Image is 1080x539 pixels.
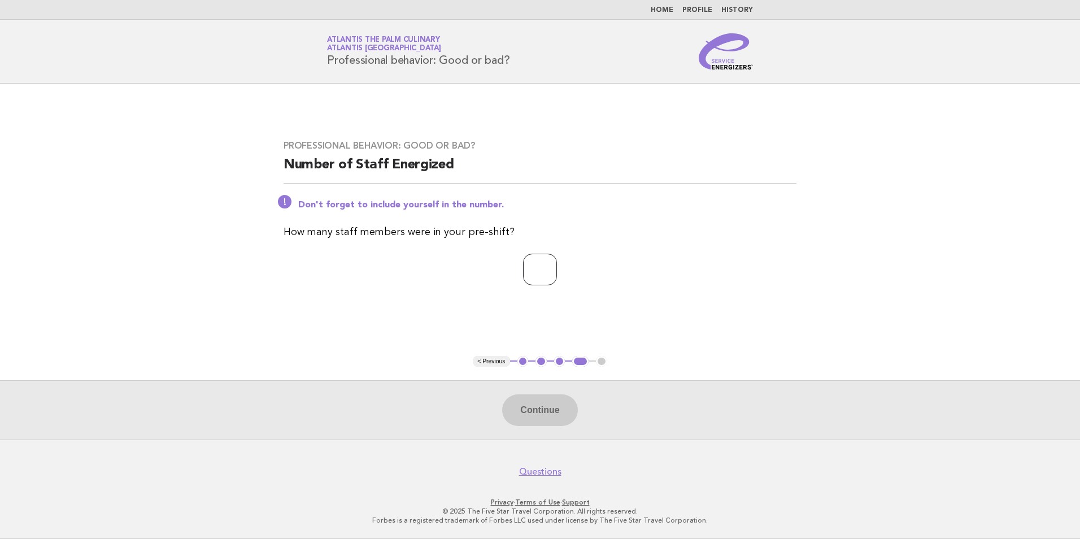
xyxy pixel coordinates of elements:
[327,45,441,53] span: Atlantis [GEOGRAPHIC_DATA]
[491,498,513,506] a: Privacy
[194,498,886,507] p: · ·
[562,498,590,506] a: Support
[284,140,796,151] h3: Professional behavior: Good or bad?
[473,356,509,367] button: < Previous
[535,356,547,367] button: 2
[554,356,565,367] button: 3
[572,356,589,367] button: 4
[327,37,509,66] h1: Professional behavior: Good or bad?
[298,199,796,211] p: Don't forget to include yourself in the number.
[284,224,796,240] p: How many staff members were in your pre-shift?
[651,7,673,14] a: Home
[194,507,886,516] p: © 2025 The Five Star Travel Corporation. All rights reserved.
[517,356,529,367] button: 1
[194,516,886,525] p: Forbes is a registered trademark of Forbes LLC used under license by The Five Star Travel Corpora...
[699,33,753,69] img: Service Energizers
[682,7,712,14] a: Profile
[519,466,561,477] a: Questions
[284,156,796,184] h2: Number of Staff Energized
[515,498,560,506] a: Terms of Use
[721,7,753,14] a: History
[327,36,441,52] a: Atlantis The Palm CulinaryAtlantis [GEOGRAPHIC_DATA]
